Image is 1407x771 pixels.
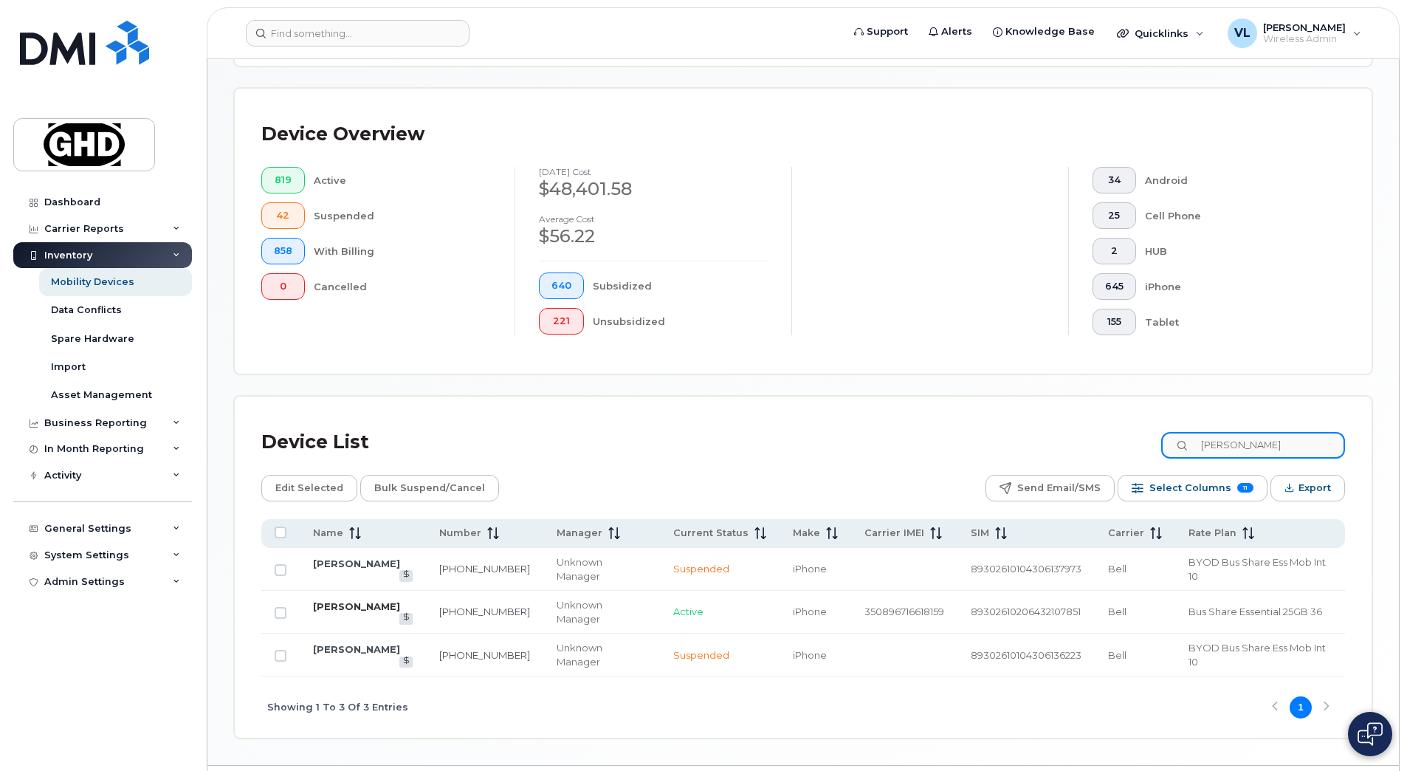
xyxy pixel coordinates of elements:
[971,606,1081,617] span: 89302610206432107851
[864,527,924,540] span: Carrier IMEI
[551,315,571,327] span: 221
[246,20,469,47] input: Find something...
[313,558,400,569] a: [PERSON_NAME]
[941,24,972,39] span: Alerts
[793,563,827,575] span: iPhone
[1105,245,1124,257] span: 2
[1290,696,1312,719] button: Page 1
[399,613,413,624] a: View Last Bill
[314,238,492,264] div: With Billing
[439,527,481,540] span: Number
[261,238,305,264] button: 858
[1217,18,1372,48] div: Vinh Le
[864,606,944,617] span: 350896716618159
[1108,563,1126,575] span: Bell
[557,598,646,626] div: Unknown Manager
[593,308,768,335] div: Unsubsidized
[1188,642,1326,668] span: BYOD Bus Share Ess Mob Int 10
[867,24,908,39] span: Support
[918,17,983,47] a: Alerts
[275,477,343,499] span: Edit Selected
[1145,273,1322,300] div: iPhone
[539,308,584,335] button: 221
[1105,316,1124,328] span: 155
[539,177,768,202] div: $48,401.58
[1093,167,1136,193] button: 34
[1358,722,1383,746] img: Open chat
[793,527,820,540] span: Make
[1237,483,1253,493] span: 11
[261,167,305,193] button: 819
[399,657,413,668] a: View Last Bill
[1105,210,1124,222] span: 25
[1270,475,1345,501] button: Export
[267,696,408,719] span: Showing 1 To 3 Of 3 Entries
[1105,174,1124,186] span: 34
[1234,24,1251,42] span: VL
[261,202,305,229] button: 42
[313,527,343,540] span: Name
[557,555,646,583] div: Unknown Manager
[551,280,571,292] span: 640
[971,563,1081,575] span: 89302610104306137973
[539,167,768,177] h4: [DATE] cost
[1188,527,1236,540] span: Rate Plan
[261,423,369,462] div: Device List
[673,563,729,575] span: Suspended
[314,273,492,300] div: Cancelled
[673,606,703,617] span: Active
[539,224,768,249] div: $56.22
[983,17,1105,47] a: Knowledge Base
[593,273,768,299] div: Subsidized
[971,527,989,540] span: SIM
[261,273,305,300] button: 0
[793,606,827,617] span: iPhone
[1188,556,1326,582] span: BYOD Bus Share Ess Mob Int 10
[1107,18,1214,48] div: Quicklinks
[374,477,485,499] span: Bulk Suspend/Cancel
[1093,273,1136,300] button: 645
[971,649,1081,661] span: 89302610104306136223
[1105,281,1124,292] span: 645
[1149,477,1231,499] span: Select Columns
[274,174,292,186] span: 819
[399,570,413,581] a: View Last Bill
[1145,202,1322,229] div: Cell Phone
[1108,527,1144,540] span: Carrier
[1161,432,1345,459] input: Search Device List ...
[261,115,424,154] div: Device Overview
[985,475,1115,501] button: Send Email/SMS
[1108,606,1126,617] span: Bell
[314,167,492,193] div: Active
[844,17,918,47] a: Support
[360,475,499,501] button: Bulk Suspend/Cancel
[1017,477,1101,499] span: Send Email/SMS
[557,641,646,668] div: Unknown Manager
[1263,21,1346,33] span: [PERSON_NAME]
[557,527,602,540] span: Manager
[261,475,357,501] button: Edit Selected
[793,649,827,661] span: iPhone
[439,649,530,661] a: [PHONE_NUMBER]
[1188,606,1322,617] span: Bus Share Essential 25GB 36
[274,281,292,292] span: 0
[539,214,768,224] h4: Average cost
[539,273,584,299] button: 640
[1135,27,1188,39] span: Quicklinks
[673,527,749,540] span: Current Status
[1145,238,1322,264] div: HUB
[673,649,729,661] span: Suspended
[314,202,492,229] div: Suspended
[1118,475,1267,501] button: Select Columns 11
[1298,477,1331,499] span: Export
[1263,33,1346,45] span: Wireless Admin
[1093,238,1136,264] button: 2
[274,210,292,222] span: 42
[439,563,530,575] a: [PHONE_NUMBER]
[1145,309,1322,335] div: Tablet
[1093,309,1136,335] button: 155
[1005,24,1095,39] span: Knowledge Base
[1145,167,1322,193] div: Android
[313,600,400,612] a: [PERSON_NAME]
[439,606,530,617] a: [PHONE_NUMBER]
